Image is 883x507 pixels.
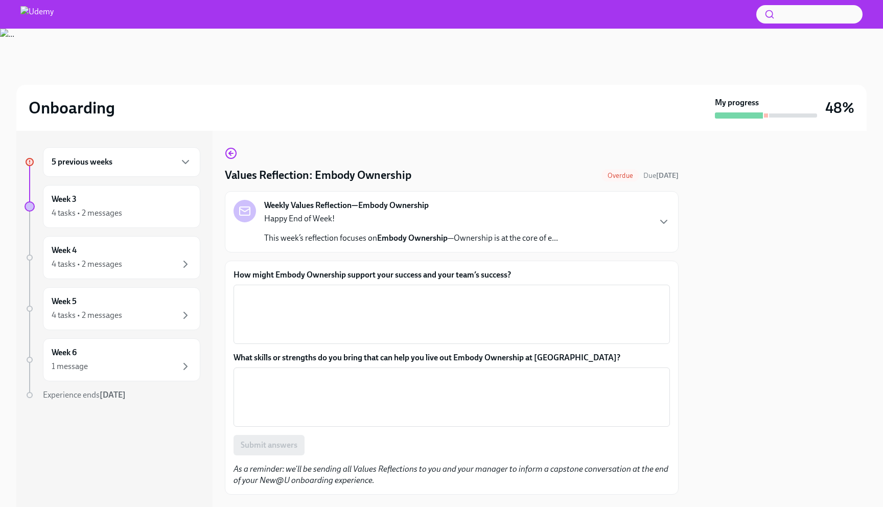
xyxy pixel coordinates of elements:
[643,171,679,180] span: Due
[52,296,77,307] h6: Week 5
[825,99,854,117] h3: 48%
[25,236,200,279] a: Week 44 tasks • 2 messages
[43,390,126,400] span: Experience ends
[52,259,122,270] div: 4 tasks • 2 messages
[100,390,126,400] strong: [DATE]
[29,98,115,118] h2: Onboarding
[715,97,759,108] strong: My progress
[264,213,558,224] p: Happy End of Week!
[52,156,112,168] h6: 5 previous weeks
[52,310,122,321] div: 4 tasks • 2 messages
[52,347,77,358] h6: Week 6
[52,208,122,219] div: 4 tasks • 2 messages
[234,269,670,281] label: How might Embody Ownership support your success and your team’s success?
[20,6,54,22] img: Udemy
[52,194,77,205] h6: Week 3
[234,464,668,485] em: As a reminder: we'll be sending all Values Reflections to you and your manager to inform a capsto...
[656,171,679,180] strong: [DATE]
[52,361,88,372] div: 1 message
[52,245,77,256] h6: Week 4
[643,171,679,180] span: September 8th, 2025 10:00
[25,338,200,381] a: Week 61 message
[225,168,411,183] h4: Values Reflection: Embody Ownership
[234,352,670,363] label: What skills or strengths do you bring that can help you live out Embody Ownership at [GEOGRAPHIC_...
[377,233,448,243] strong: Embody Ownership
[601,172,639,179] span: Overdue
[25,287,200,330] a: Week 54 tasks • 2 messages
[264,233,558,244] p: This week’s reflection focuses on —Ownership is at the core of e...
[43,147,200,177] div: 5 previous weeks
[264,200,429,211] strong: Weekly Values Reflection—Embody Ownership
[25,185,200,228] a: Week 34 tasks • 2 messages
